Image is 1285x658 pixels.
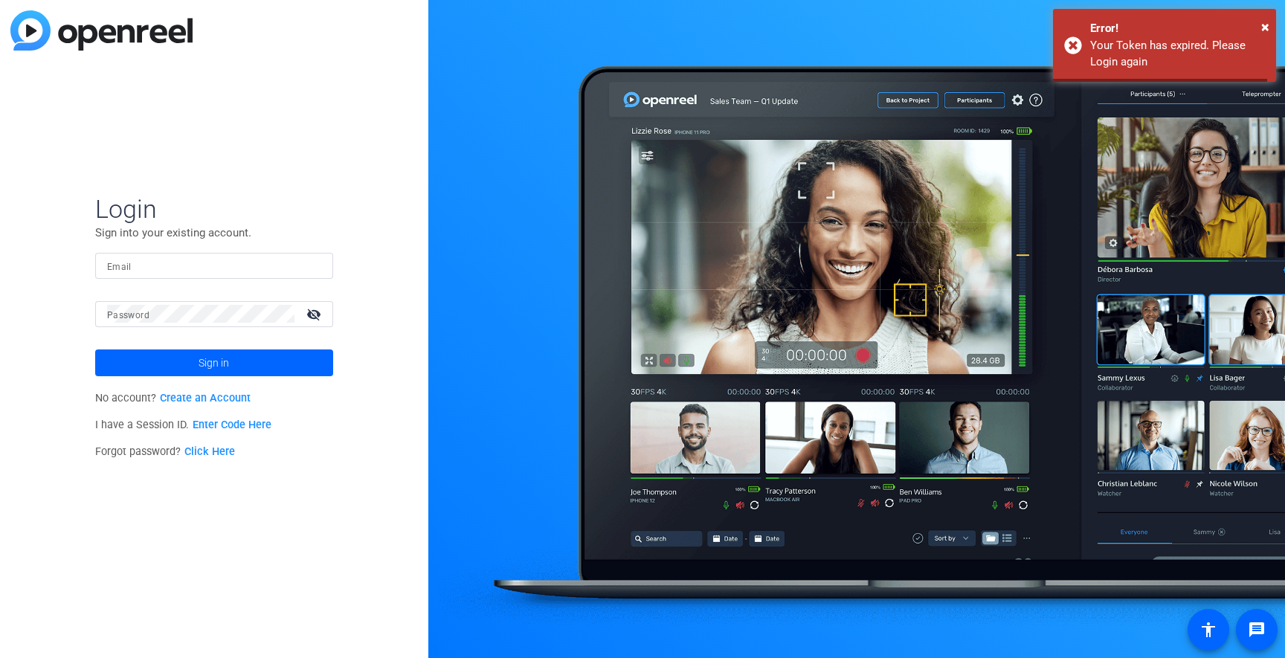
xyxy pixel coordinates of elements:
[184,445,235,458] a: Click Here
[199,344,229,381] span: Sign in
[297,303,333,325] mat-icon: visibility_off
[95,349,333,376] button: Sign in
[95,392,251,404] span: No account?
[95,445,235,458] span: Forgot password?
[95,225,333,241] p: Sign into your existing account.
[95,419,271,431] span: I have a Session ID.
[107,310,149,320] mat-label: Password
[1261,16,1269,38] button: Close
[107,257,321,274] input: Enter Email Address
[10,10,193,51] img: blue-gradient.svg
[1090,37,1265,71] div: Your Token has expired. Please Login again
[107,262,132,272] mat-label: Email
[1199,621,1217,639] mat-icon: accessibility
[1090,20,1265,37] div: Error!
[95,193,333,225] span: Login
[193,419,271,431] a: Enter Code Here
[160,392,251,404] a: Create an Account
[1248,621,1266,639] mat-icon: message
[1261,18,1269,36] span: ×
